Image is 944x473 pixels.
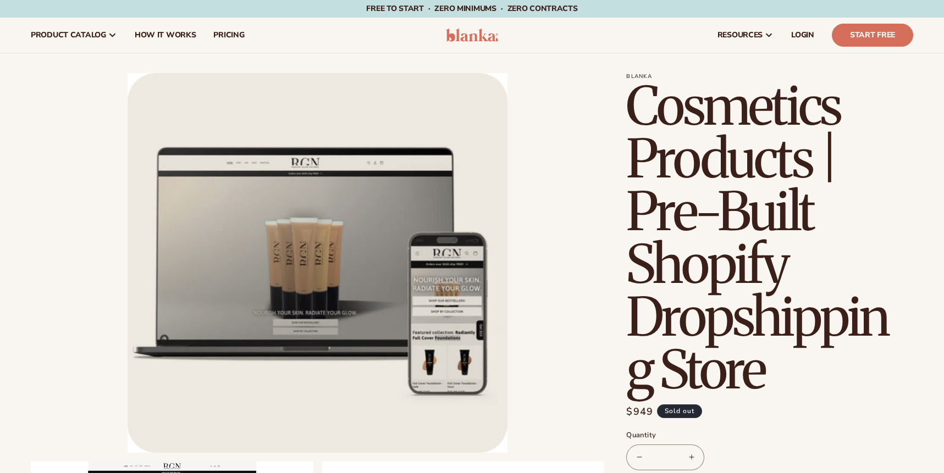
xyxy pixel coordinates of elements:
span: How It Works [135,31,196,40]
a: pricing [205,18,253,53]
label: Quantity [626,430,868,441]
span: product catalog [31,31,106,40]
span: $949 [626,404,653,419]
a: LOGIN [782,18,823,53]
span: LOGIN [791,31,814,40]
a: resources [709,18,782,53]
span: resources [717,31,763,40]
a: Start Free [832,24,913,47]
span: pricing [213,31,244,40]
img: logo [446,29,498,42]
h1: Cosmetics Products | Pre-Built Shopify Dropshipping Store [626,80,913,396]
a: product catalog [22,18,126,53]
span: Sold out [657,404,702,418]
span: Free to start · ZERO minimums · ZERO contracts [366,3,577,14]
a: How It Works [126,18,205,53]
